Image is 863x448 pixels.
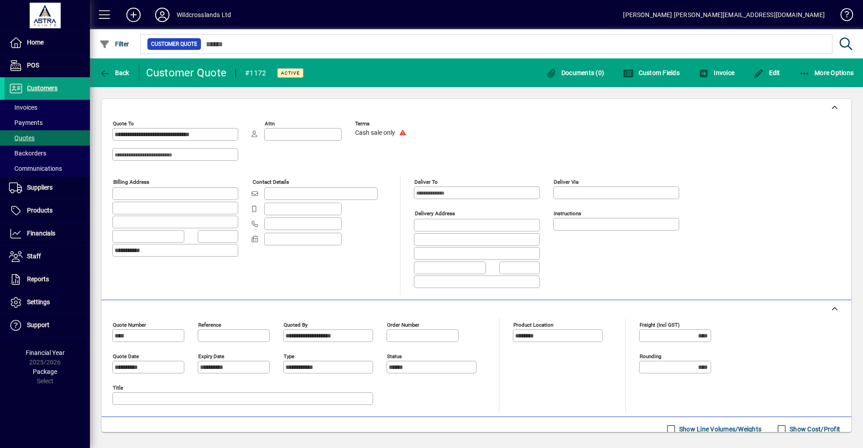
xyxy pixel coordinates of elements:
[4,161,90,176] a: Communications
[90,65,139,81] app-page-header-button: Back
[99,69,129,76] span: Back
[834,2,852,31] a: Knowledge Base
[119,7,148,23] button: Add
[177,8,231,22] div: Wildcrosslands Ltd
[546,69,604,76] span: Documents (0)
[245,66,266,80] div: #1172
[265,120,275,127] mat-label: Attn
[753,69,780,76] span: Edit
[27,321,49,328] span: Support
[696,65,737,81] button: Invoice
[387,353,402,359] mat-label: Status
[640,353,661,359] mat-label: Rounding
[33,368,57,375] span: Package
[27,298,50,306] span: Settings
[27,184,53,191] span: Suppliers
[27,84,58,92] span: Customers
[27,62,39,69] span: POS
[797,65,856,81] button: More Options
[414,179,438,185] mat-label: Deliver To
[198,321,221,328] mat-label: Reference
[355,129,395,137] span: Cash sale only
[9,165,62,172] span: Communications
[281,70,300,76] span: Active
[554,210,581,217] mat-label: Instructions
[198,353,224,359] mat-label: Expiry date
[4,268,90,291] a: Reports
[543,65,606,81] button: Documents (0)
[27,39,44,46] span: Home
[9,119,43,126] span: Payments
[4,291,90,314] a: Settings
[151,40,197,49] span: Customer Quote
[4,130,90,146] a: Quotes
[148,7,177,23] button: Profile
[4,115,90,130] a: Payments
[4,177,90,199] a: Suppliers
[9,150,46,157] span: Backorders
[513,321,553,328] mat-label: Product location
[9,134,35,142] span: Quotes
[113,321,146,328] mat-label: Quote number
[799,69,854,76] span: More Options
[27,207,53,214] span: Products
[554,179,578,185] mat-label: Deliver via
[4,100,90,115] a: Invoices
[677,425,761,434] label: Show Line Volumes/Weights
[623,69,680,76] span: Custom Fields
[97,36,132,52] button: Filter
[4,245,90,268] a: Staff
[284,353,294,359] mat-label: Type
[698,69,734,76] span: Invoice
[355,121,409,127] span: Terms
[113,353,139,359] mat-label: Quote date
[97,65,132,81] button: Back
[27,253,41,260] span: Staff
[640,321,680,328] mat-label: Freight (incl GST)
[146,66,227,80] div: Customer Quote
[4,54,90,77] a: POS
[113,384,123,390] mat-label: Title
[113,120,134,127] mat-label: Quote To
[621,65,682,81] button: Custom Fields
[99,40,129,48] span: Filter
[4,314,90,337] a: Support
[751,65,783,81] button: Edit
[27,275,49,283] span: Reports
[4,200,90,222] a: Products
[4,146,90,161] a: Backorders
[387,321,419,328] mat-label: Order number
[4,31,90,54] a: Home
[26,349,65,356] span: Financial Year
[4,222,90,245] a: Financials
[27,230,55,237] span: Financials
[623,8,825,22] div: [PERSON_NAME] [PERSON_NAME][EMAIL_ADDRESS][DOMAIN_NAME]
[788,425,840,434] label: Show Cost/Profit
[284,321,307,328] mat-label: Quoted by
[9,104,37,111] span: Invoices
